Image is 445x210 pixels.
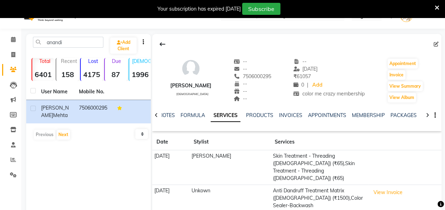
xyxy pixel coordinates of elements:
span: 7506000295 [234,73,271,80]
div: [PERSON_NAME] [170,82,211,89]
strong: 87 [105,70,127,79]
a: PACKAGES [390,112,417,118]
button: Subscribe [242,3,280,15]
button: Invoice [388,70,405,80]
span: ₹ [293,73,296,80]
th: Date [152,134,189,150]
input: Search by Name/Mobile/Email/Code [33,37,103,48]
a: MEMBERSHIP [352,112,385,118]
span: [PERSON_NAME] [41,105,69,118]
a: SERVICES [211,109,240,122]
th: Stylist [189,134,270,150]
button: View Album [388,93,416,103]
th: Mobile No. [75,84,113,100]
a: APPOINTMENTS [308,112,346,118]
p: Lost [84,58,103,64]
td: 7506000295 [75,100,113,123]
strong: 6401 [32,70,54,79]
a: INVOICES [279,112,302,118]
div: Your subscription has expired [DATE] [158,5,241,13]
p: Due [106,58,127,64]
p: Total [35,58,54,64]
span: -- [234,81,247,87]
a: FORMULA [181,112,205,118]
span: -- [234,88,247,94]
button: View Invoice [370,187,406,198]
span: | [307,81,308,89]
span: [DATE] [293,66,318,72]
p: Recent [59,58,78,64]
a: Add [311,80,323,90]
span: -- [234,58,247,65]
p: [DEMOGRAPHIC_DATA] [132,58,151,64]
div: Back to Client [155,37,170,51]
button: Next [57,130,70,140]
span: [DEMOGRAPHIC_DATA] [176,92,209,96]
span: color me crazy membership [293,91,365,97]
td: [DATE] [152,150,189,185]
strong: 158 [56,70,78,79]
span: -- [234,95,247,102]
td: Skin Treatment - Threading ([DEMOGRAPHIC_DATA]) (₹65),Skin Treatment - Threading ([DEMOGRAPHIC_DA... [270,150,368,185]
a: Add Client [110,37,137,54]
a: PRODUCTS [246,112,273,118]
td: [PERSON_NAME] [189,150,270,185]
span: -- [234,66,247,72]
button: View Summary [388,81,423,91]
span: 0 [293,82,304,88]
strong: 1996 [129,70,151,79]
img: avatar [180,58,201,79]
span: 61057 [293,73,310,80]
a: NOTES [159,112,175,118]
th: Services [270,134,368,150]
button: Appointment [388,59,418,69]
strong: 4175 [81,70,103,79]
span: Mehta [53,112,68,118]
th: User Name [37,84,75,100]
span: -- [293,58,307,65]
